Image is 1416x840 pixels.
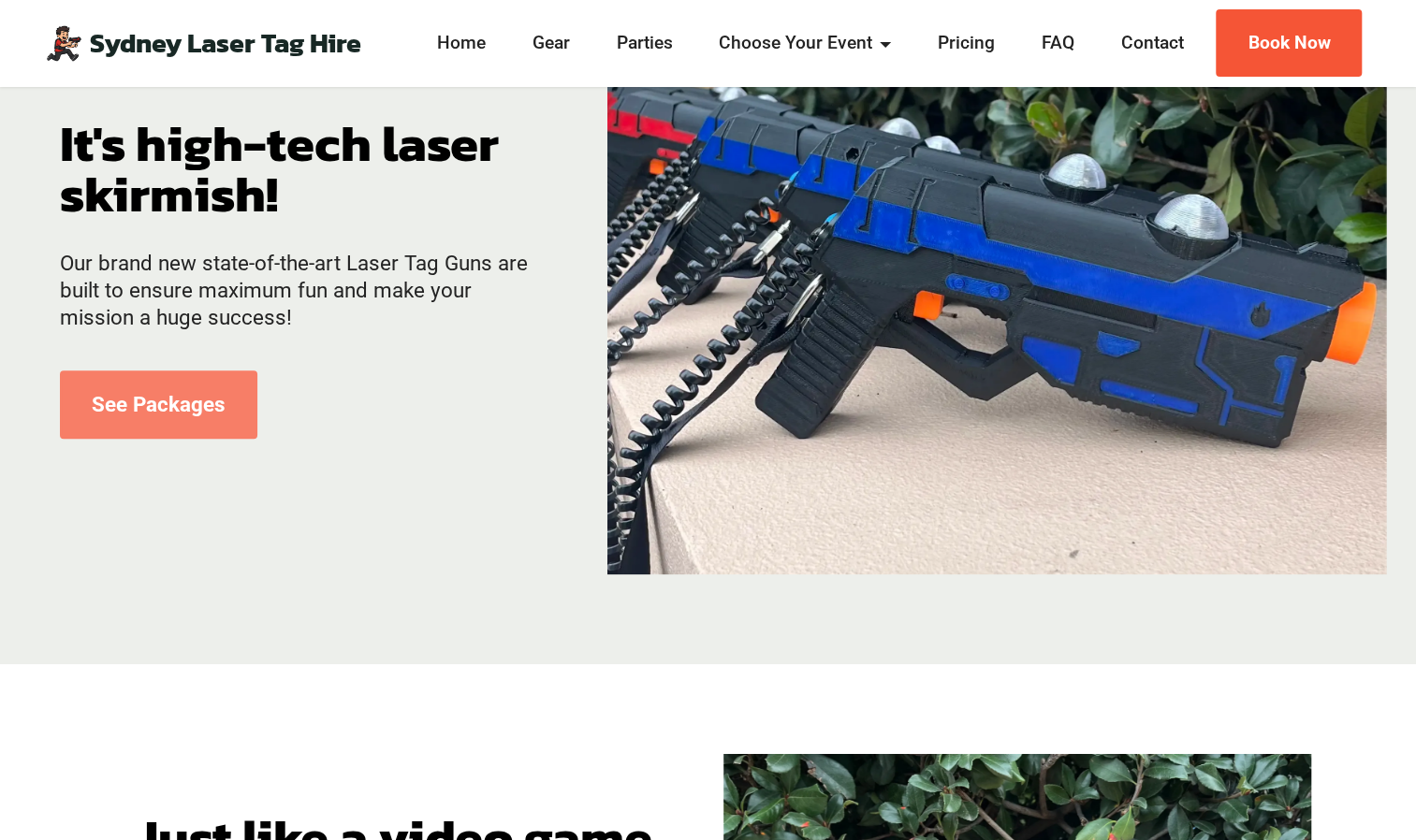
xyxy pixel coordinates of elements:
[527,30,576,57] a: Gear
[1216,9,1362,78] a: Book Now
[714,30,898,57] a: Choose Your Event
[932,30,1000,57] a: Pricing
[60,370,257,439] a: See Packages
[60,250,547,331] p: Our brand new state-of-the-art Laser Tag Guns are built to ensure maximum fun and make your missi...
[90,30,361,57] a: Sydney Laser Tag Hire
[60,105,499,231] strong: It's high-tech laser skirmish!
[431,30,491,57] a: Home
[611,30,679,57] a: Parties
[1036,30,1080,57] a: FAQ
[1116,30,1190,57] a: Contact
[45,24,82,62] img: Mobile Laser Tag Parties Sydney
